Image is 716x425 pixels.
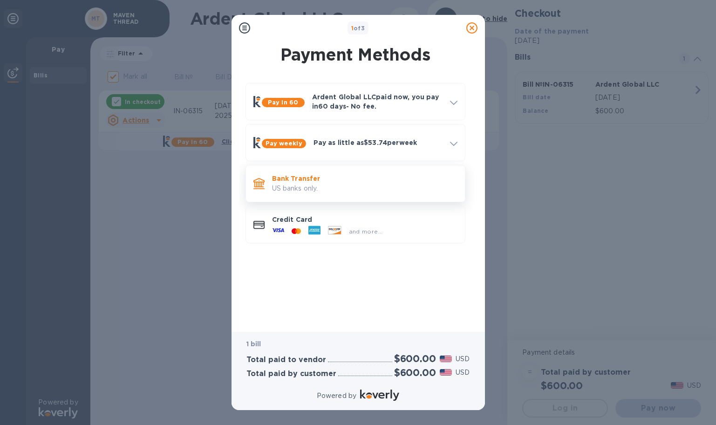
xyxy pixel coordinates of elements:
h2: $600.00 [394,367,436,378]
span: 1 [351,25,354,32]
p: US banks only. [272,184,457,193]
p: Powered by [317,391,356,401]
h3: Total paid by customer [246,370,336,378]
p: USD [456,354,470,364]
h1: Payment Methods [244,45,467,64]
b: of 3 [351,25,365,32]
b: 1 bill [246,340,261,348]
p: Bank Transfer [272,174,457,183]
img: USD [440,369,452,376]
img: USD [440,356,452,362]
b: Pay weekly [266,140,302,147]
p: Pay as little as $53.74 per week [314,138,443,147]
span: and more... [349,228,383,235]
h3: Total paid to vendor [246,356,326,364]
p: USD [456,368,470,377]
p: Credit Card [272,215,457,224]
h2: $600.00 [394,353,436,364]
b: Pay in 60 [268,99,298,106]
img: Logo [360,390,399,401]
p: Ardent Global LLC paid now, you pay in 60 days - No fee. [312,92,443,111]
